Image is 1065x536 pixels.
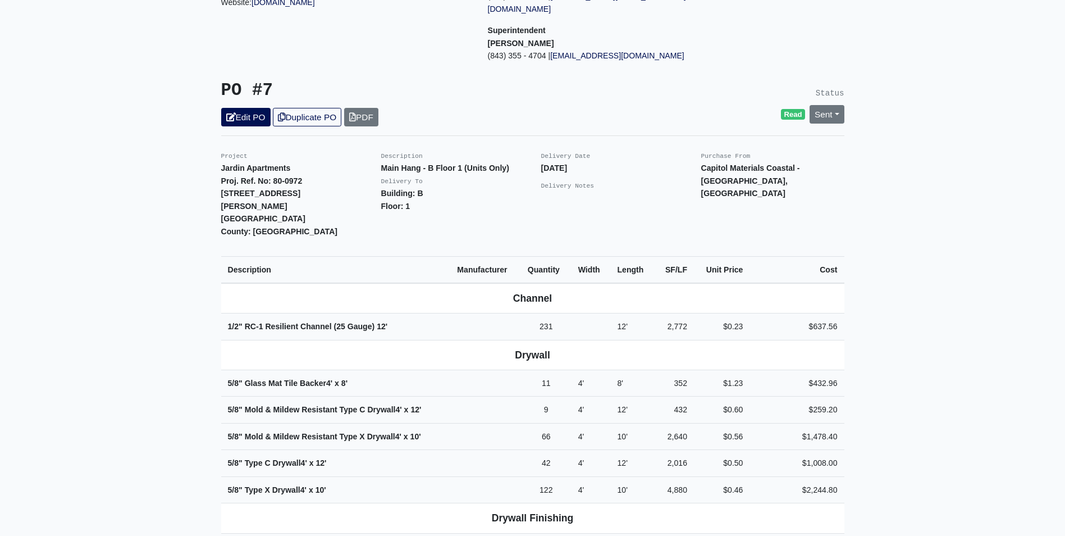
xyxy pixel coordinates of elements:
strong: Main Hang - B Floor 1 (Units Only) [381,163,509,172]
span: 4' [326,379,332,388]
strong: 5/8" Type X Drywall [228,485,326,494]
span: 4' [578,405,584,414]
strong: 5/8" Glass Mat Tile Backer [228,379,348,388]
strong: Jardin Apartments [221,163,291,172]
td: 432 [655,397,694,424]
span: 12' [617,405,627,414]
span: x [404,432,408,441]
span: Read [781,109,805,120]
small: Purchase From [701,153,751,160]
a: [EMAIL_ADDRESS][DOMAIN_NAME] [550,51,684,60]
span: x [309,458,314,467]
td: 42 [521,450,572,477]
span: 8' [341,379,348,388]
td: $1.23 [694,370,749,397]
h3: PO #7 [221,80,524,101]
small: Delivery To [381,178,423,185]
td: $0.50 [694,450,749,477]
a: Edit PO [221,108,271,126]
span: x [309,485,313,494]
th: Cost [749,256,844,283]
th: Width [572,256,611,283]
td: 2,772 [655,314,694,340]
p: Capitol Materials Coastal - [GEOGRAPHIC_DATA], [GEOGRAPHIC_DATA] [701,162,844,200]
span: 4' [578,485,584,494]
strong: [PERSON_NAME] [488,39,554,48]
strong: 5/8" Type C Drywall [228,458,327,467]
td: 122 [521,476,572,503]
td: 9 [521,397,572,424]
td: 352 [655,370,694,397]
span: 4' [301,458,307,467]
td: $259.20 [749,397,844,424]
td: $432.96 [749,370,844,397]
span: 12' [377,322,387,331]
th: Manufacturer [450,256,520,283]
span: 10' [410,432,421,441]
td: 11 [521,370,572,397]
span: x [335,379,339,388]
td: 2,640 [655,423,694,450]
strong: 5/8" Mold & Mildew Resistant Type X Drywall [228,432,421,441]
td: $637.56 [749,314,844,340]
td: 2,016 [655,450,694,477]
span: 10' [617,485,627,494]
a: Sent [810,105,844,124]
span: 4' [578,432,584,441]
td: $0.23 [694,314,749,340]
th: Description [221,256,451,283]
span: 4' [578,458,584,467]
span: 4' [300,485,307,494]
strong: 5/8" Mold & Mildew Resistant Type C Drywall [228,405,422,414]
span: 4' [578,379,584,388]
a: PDF [344,108,378,126]
span: x [404,405,409,414]
strong: Proj. Ref. No: 80-0972 [221,176,303,185]
th: SF/LF [655,256,694,283]
td: 4,880 [655,476,694,503]
td: $0.56 [694,423,749,450]
strong: Floor: 1 [381,202,410,211]
span: 4' [396,405,402,414]
small: Delivery Date [541,153,591,160]
td: $1,008.00 [749,450,844,477]
span: 12' [316,458,326,467]
b: Drywall Finishing [492,512,574,524]
p: (843) 355 - 4704 | [488,49,738,62]
span: 10' [617,432,627,441]
small: Project [221,153,248,160]
th: Quantity [521,256,572,283]
td: $0.46 [694,476,749,503]
strong: Building: B [381,189,423,198]
b: Channel [513,293,552,304]
span: 4' [395,432,401,441]
span: 10' [316,485,326,494]
strong: [GEOGRAPHIC_DATA] [221,214,305,223]
td: 231 [521,314,572,340]
span: 8' [617,379,623,388]
b: Drywall [515,349,550,361]
small: Delivery Notes [541,183,595,189]
th: Unit Price [694,256,749,283]
strong: County: [GEOGRAPHIC_DATA] [221,227,338,236]
td: $2,244.80 [749,476,844,503]
span: 12' [617,322,627,331]
td: $1,478.40 [749,423,844,450]
strong: [DATE] [541,163,568,172]
span: Superintendent [488,26,546,35]
small: Description [381,153,423,160]
a: Duplicate PO [273,108,341,126]
td: $0.60 [694,397,749,424]
span: 12' [617,458,627,467]
td: 66 [521,423,572,450]
small: Status [816,89,844,98]
span: 12' [410,405,421,414]
strong: 1/2" RC-1 Resilient Channel (25 Gauge) [228,322,388,331]
th: Length [610,256,655,283]
strong: [STREET_ADDRESS][PERSON_NAME] [221,189,301,211]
